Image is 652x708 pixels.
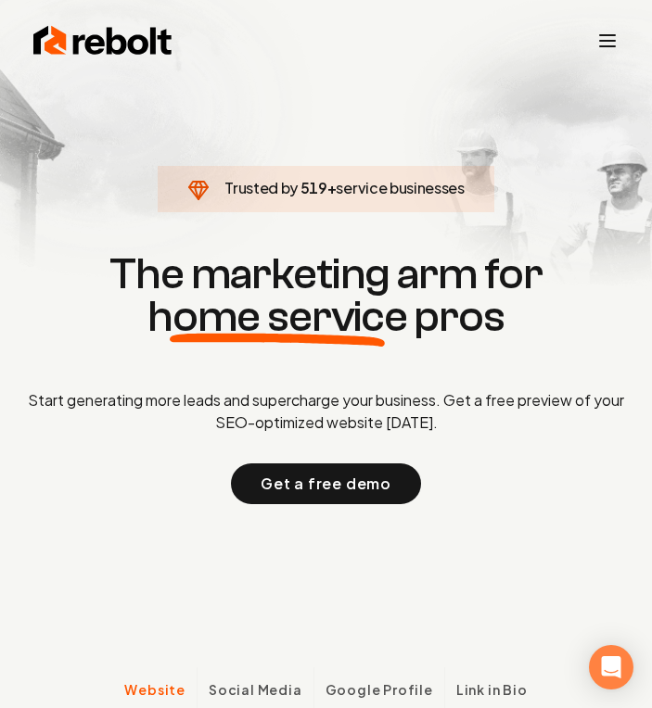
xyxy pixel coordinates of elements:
span: + [327,178,337,197]
button: Get a free demo [231,463,421,504]
button: Toggle mobile menu [596,30,619,52]
span: Website [124,680,185,699]
span: Link in Bio [456,680,528,699]
span: Google Profile [326,680,433,699]
p: Start generating more leads and supercharge your business. Get a free preview of your SEO-optimiz... [15,389,637,434]
span: 519 [300,177,327,199]
span: Trusted by [224,178,298,197]
img: Rebolt Logo [33,22,173,59]
span: home service [147,296,407,338]
span: service businesses [336,178,464,197]
div: Open Intercom Messenger [589,645,633,689]
span: Social Media [209,680,302,699]
h1: The marketing arm for pros [15,253,637,337]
